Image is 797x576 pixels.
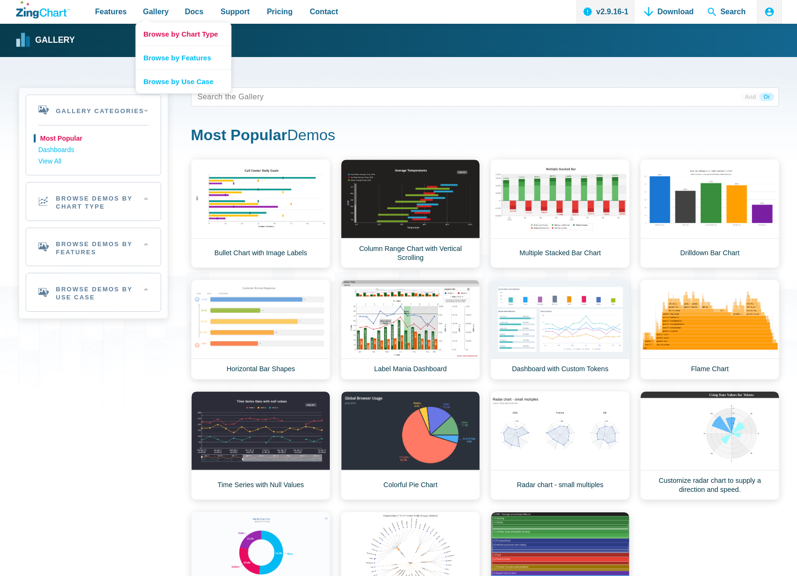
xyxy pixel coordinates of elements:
[640,279,779,380] a: Flame Chart
[136,46,231,69] a: Browse by Features
[490,279,630,380] a: Dashboard with Custom Tokens
[26,182,161,221] h2: Browse Demos By Chart Type
[221,5,250,18] span: Support
[38,133,148,144] a: Most Popular
[191,125,779,147] h1: Demos
[95,5,127,18] span: Features
[310,5,338,18] span: Contact
[267,5,292,18] span: Pricing
[38,144,148,156] a: Dashboards
[759,93,774,101] span: Or
[341,279,480,380] a: Label Mania Dashboard
[38,156,148,167] a: View All
[490,159,630,268] a: Multiple Stacked Bar Chart
[16,1,70,19] a: ZingChart Logo. Click to return to the homepage
[640,391,779,500] a: Customize radar chart to supply a direction and speed.
[640,159,779,268] a: Drilldown Bar Chart
[341,391,480,500] a: Colorful Pie Chart
[341,159,480,268] a: Column Range Chart with Vertical Scrolling
[191,391,330,500] a: Time Series with Null Values
[26,228,161,266] h2: Browse Demos By Features
[741,93,759,101] span: And
[136,69,231,93] a: Browse by Use Case
[136,22,231,46] a: Browse by Chart Type
[191,159,330,268] a: Bullet Chart with Image Labels
[16,33,75,48] a: Gallery
[35,36,75,45] strong: Gallery
[191,279,330,380] a: Horizontal Bar Shapes
[191,126,288,144] strong: Most Popular
[490,391,630,500] a: Radar chart - small multiples
[26,273,161,311] h2: Browse Demos By Use Case
[185,5,203,18] span: Docs
[143,5,169,18] span: Gallery
[26,95,161,125] h2: Gallery Categories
